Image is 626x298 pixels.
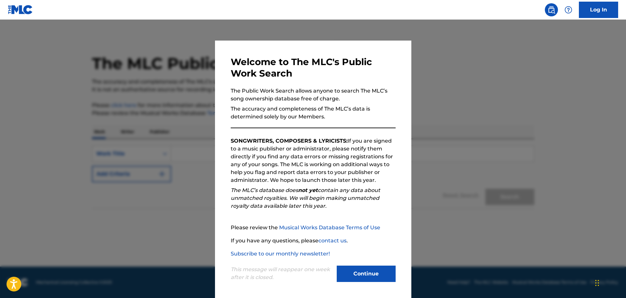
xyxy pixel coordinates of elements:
a: Subscribe to our monthly newsletter! [231,251,330,257]
p: The accuracy and completeness of The MLC’s data is determined solely by our Members. [231,105,396,121]
p: Please review the [231,224,396,232]
div: Drag [595,273,599,293]
a: Log In [579,2,618,18]
img: search [547,6,555,14]
p: The Public Work Search allows anyone to search The MLC’s song ownership database free of charge. [231,87,396,103]
h3: Welcome to The MLC's Public Work Search [231,56,396,79]
button: Continue [337,266,396,282]
a: Public Search [545,3,558,16]
em: The MLC’s database does contain any data about unmatched royalties. We will begin making unmatche... [231,187,380,209]
a: contact us [318,237,347,244]
strong: not yet [298,187,318,193]
p: If you have any questions, please . [231,237,396,245]
strong: SONGWRITERS, COMPOSERS & LYRICISTS: [231,138,348,144]
img: MLC Logo [8,5,33,14]
p: This message will reappear one week after it is closed. [231,266,333,281]
p: If you are signed to a music publisher or administrator, please notify them directly if you find ... [231,137,396,184]
img: help [564,6,572,14]
div: Help [562,3,575,16]
iframe: Chat Widget [593,267,626,298]
a: Musical Works Database Terms of Use [279,224,380,231]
